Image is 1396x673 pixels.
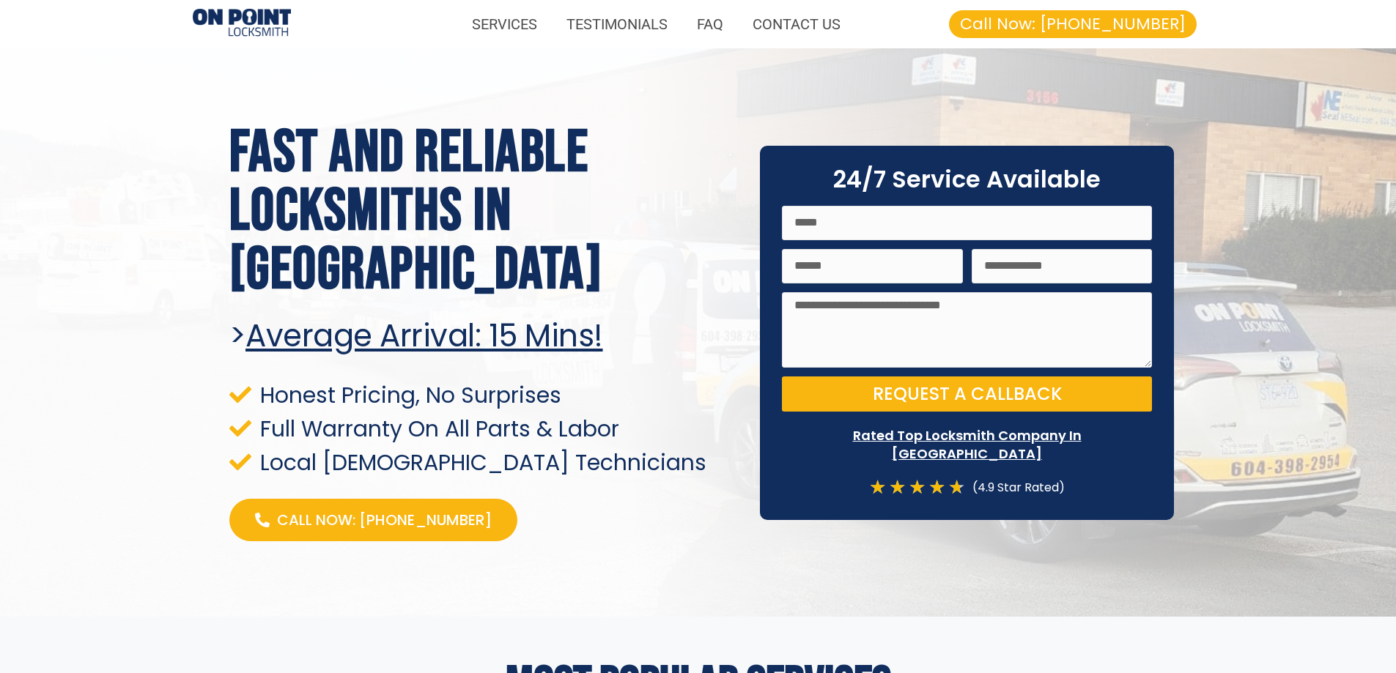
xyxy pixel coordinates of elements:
div: 4.7/5 [869,477,965,497]
u: Average arrival: 15 Mins! [245,314,603,357]
form: On Point Locksmith [782,206,1152,421]
p: Rated Top Locksmith Company In [GEOGRAPHIC_DATA] [782,426,1152,463]
i: ★ [869,477,886,497]
a: SERVICES [457,7,552,41]
h2: 24/7 Service Available [782,168,1152,191]
h1: Fast and Reliable Locksmiths In [GEOGRAPHIC_DATA] [229,124,739,300]
span: Honest Pricing, No Surprises [256,385,561,405]
span: Call Now: [PHONE_NUMBER] [960,16,1186,32]
i: ★ [909,477,926,497]
span: Full Warranty On All Parts & Labor [256,419,619,439]
i: ★ [889,477,906,497]
a: Call Now: [PHONE_NUMBER] [229,499,517,541]
span: Call Now: [PHONE_NUMBER] [277,510,492,530]
a: FAQ [682,7,738,41]
span: Local [DEMOGRAPHIC_DATA] Technicians [256,453,706,472]
a: TESTIMONIALS [552,7,682,41]
a: CONTACT US [738,7,855,41]
i: ★ [928,477,945,497]
button: Request a Callback [782,376,1152,412]
img: Locksmiths Locations 1 [193,9,291,39]
i: ★ [948,477,965,497]
span: Request a Callback [873,385,1062,403]
h2: > [229,318,739,354]
a: Call Now: [PHONE_NUMBER] [949,10,1197,38]
nav: Menu [306,7,855,41]
div: (4.9 Star Rated) [965,477,1065,497]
